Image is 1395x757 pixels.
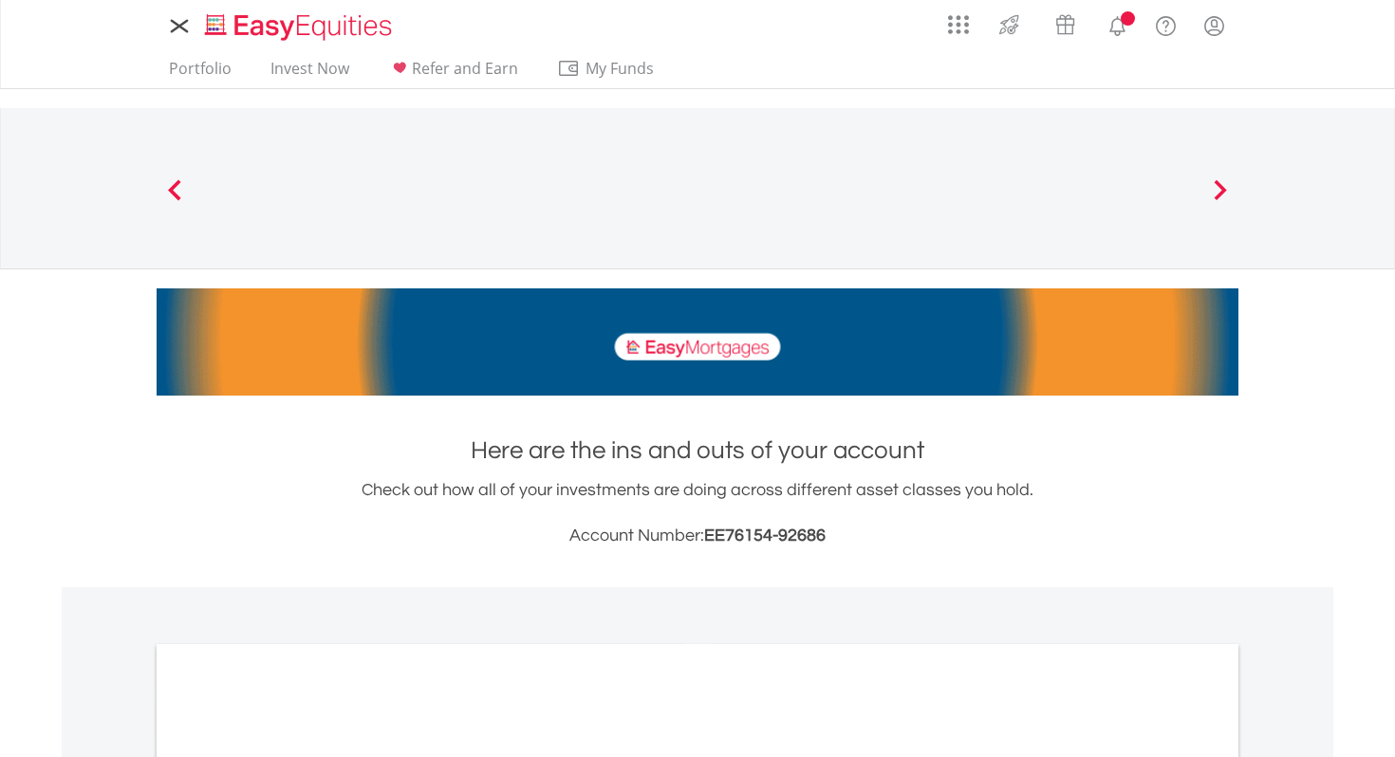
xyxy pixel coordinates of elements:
[1037,5,1093,40] a: Vouchers
[1050,9,1081,40] img: vouchers-v2.svg
[161,59,239,88] a: Portfolio
[412,58,518,79] span: Refer and Earn
[157,434,1238,468] h1: Here are the ins and outs of your account
[157,288,1238,396] img: EasyMortage Promotion Banner
[1142,5,1190,43] a: FAQ's and Support
[557,56,681,81] span: My Funds
[157,523,1238,549] h3: Account Number:
[994,9,1025,40] img: thrive-v2.svg
[197,5,400,43] a: Home page
[936,5,981,35] a: AppsGrid
[263,59,357,88] a: Invest Now
[1093,5,1142,43] a: Notifications
[1190,5,1238,46] a: My Profile
[381,59,526,88] a: Refer and Earn
[704,526,826,545] span: EE76154-92686
[201,11,400,43] img: EasyEquities_Logo.png
[948,14,969,35] img: grid-menu-icon.svg
[157,477,1238,549] div: Check out how all of your investments are doing across different asset classes you hold.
